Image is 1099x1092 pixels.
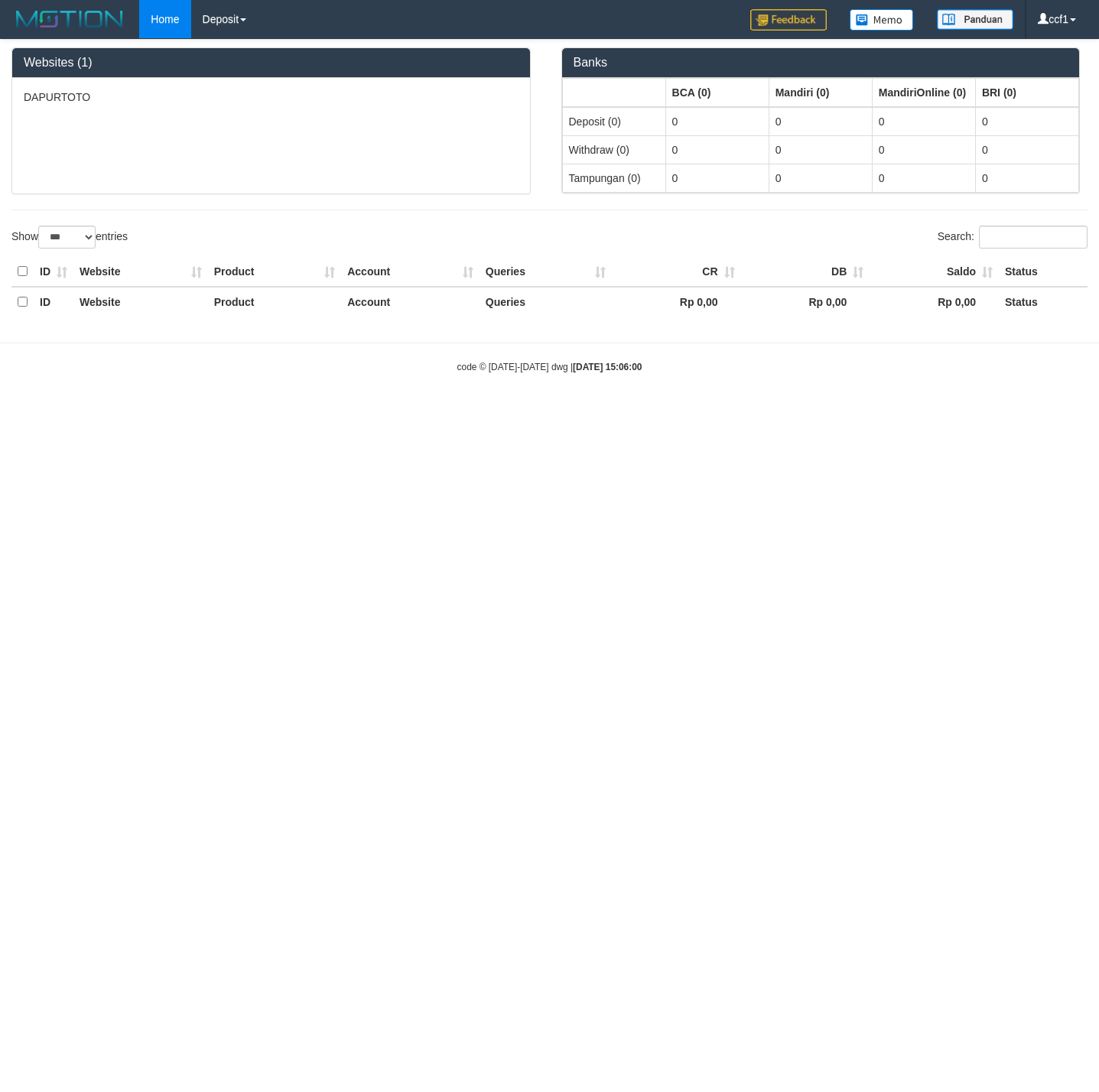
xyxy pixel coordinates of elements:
[341,287,480,317] th: Account
[73,287,208,317] th: Website
[24,56,519,70] h3: Websites (1)
[208,257,342,287] th: Product
[11,226,128,249] label: Show entries
[872,78,975,107] th: Group: activate to sort column ascending
[562,107,665,136] td: Deposit (0)
[975,78,1078,107] th: Group: activate to sort column ascending
[341,257,480,287] th: Account
[741,257,870,287] th: DB
[750,9,827,31] img: Feedback.jpg
[665,107,769,136] td: 0
[999,287,1088,317] th: Status
[769,135,872,164] td: 0
[24,89,519,105] p: DAPURTOTO
[872,135,975,164] td: 0
[562,78,665,107] th: Group: activate to sort column ascending
[769,164,872,192] td: 0
[975,164,1078,192] td: 0
[870,287,999,317] th: Rp 0,00
[769,107,872,136] td: 0
[208,287,342,317] th: Product
[34,287,73,317] th: ID
[872,164,975,192] td: 0
[979,226,1088,249] input: Search:
[11,8,128,31] img: MOTION_logo.png
[769,78,872,107] th: Group: activate to sort column ascending
[562,135,665,164] td: Withdraw (0)
[612,287,741,317] th: Rp 0,00
[975,107,1078,136] td: 0
[665,164,769,192] td: 0
[457,362,642,372] small: code © [DATE]-[DATE] dwg |
[975,135,1078,164] td: 0
[741,287,870,317] th: Rp 0,00
[573,362,642,372] strong: [DATE] 15:06:00
[612,257,741,287] th: CR
[34,257,73,287] th: ID
[665,78,769,107] th: Group: activate to sort column ascending
[937,9,1013,30] img: panduan.png
[574,56,1068,70] h3: Banks
[938,226,1088,249] label: Search:
[73,257,208,287] th: Website
[480,287,612,317] th: Queries
[665,135,769,164] td: 0
[850,9,914,31] img: Button%20Memo.svg
[38,226,96,249] select: Showentries
[872,107,975,136] td: 0
[999,257,1088,287] th: Status
[870,257,999,287] th: Saldo
[480,257,612,287] th: Queries
[562,164,665,192] td: Tampungan (0)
